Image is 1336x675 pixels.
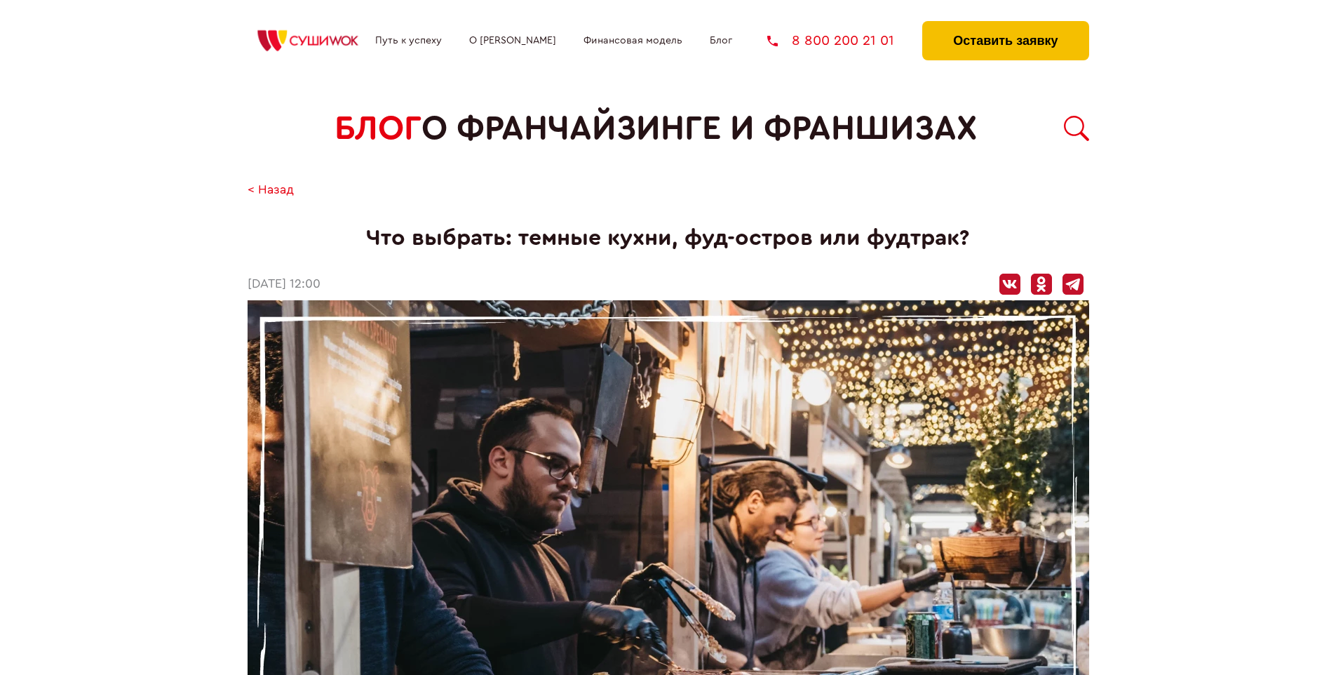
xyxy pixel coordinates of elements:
[375,35,442,46] a: Путь к успеху
[421,109,977,148] span: о франчайзинге и франшизах
[248,277,320,292] time: [DATE] 12:00
[583,35,682,46] a: Финансовая модель
[335,109,421,148] span: БЛОГ
[248,225,1089,251] h1: Что выбрать: темные кухни, фуд-остров или фудтрак?
[710,35,732,46] a: Блог
[767,34,894,48] a: 8 800 200 21 01
[922,21,1088,60] button: Оставить заявку
[248,183,294,198] a: < Назад
[792,34,894,48] span: 8 800 200 21 01
[469,35,556,46] a: О [PERSON_NAME]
